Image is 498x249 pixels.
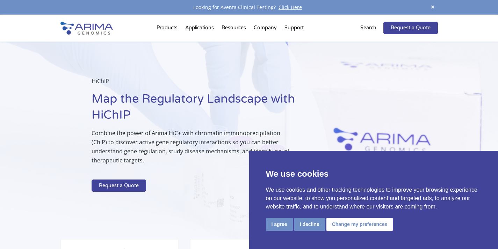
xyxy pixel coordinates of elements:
[383,22,438,34] a: Request a Quote
[92,180,146,192] a: Request a Quote
[92,76,297,91] p: HiChIP
[360,23,376,32] p: Search
[294,218,325,231] button: I decline
[92,91,297,129] h1: Map the Regulatory Landscape with HiChIP
[276,4,305,10] a: Click Here
[60,3,438,12] div: Looking for Aventa Clinical Testing?
[326,218,393,231] button: Change my preferences
[266,218,293,231] button: I agree
[60,22,113,35] img: Arima-Genomics-logo
[266,168,482,180] p: We use cookies
[266,186,482,211] p: We use cookies and other tracking technologies to improve your browsing experience on our website...
[92,129,297,170] p: Combine the power of Arima HiC+ with chromatin immunoprecipitation (ChIP) to discover active gene...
